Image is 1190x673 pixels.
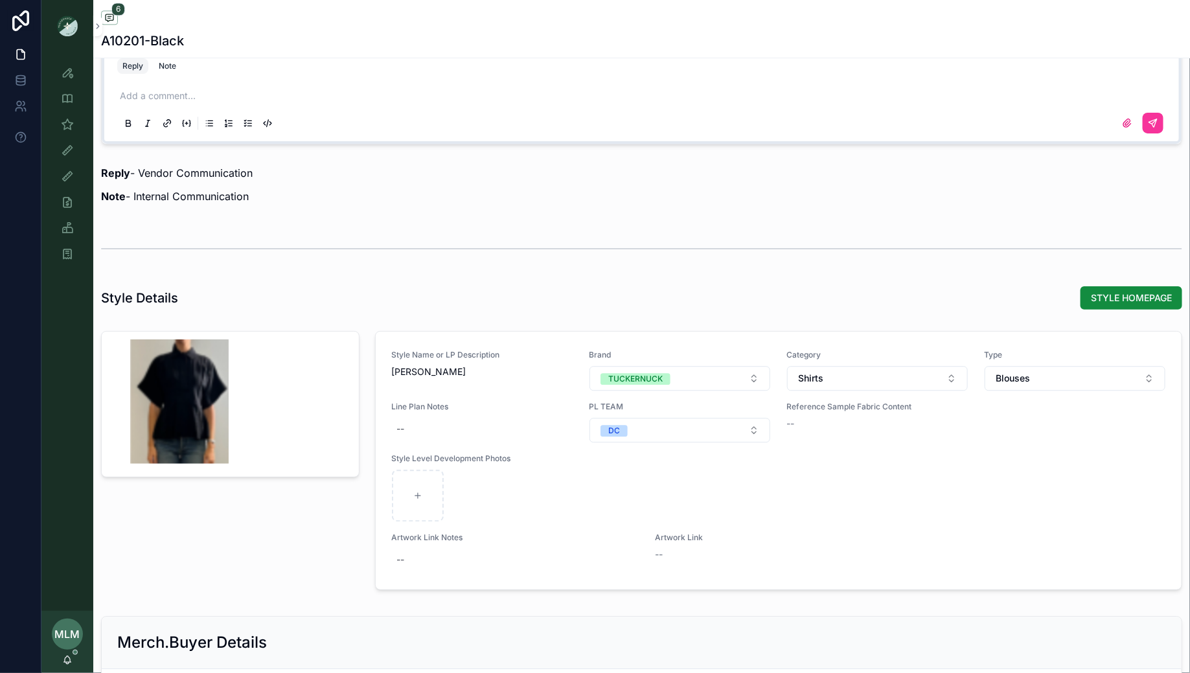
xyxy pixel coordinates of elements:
[159,61,176,71] div: Note
[117,632,267,653] h2: Merch.Buyer Details
[589,418,770,442] button: Select Button
[608,373,663,385] div: TUCKERNUCK
[589,350,771,360] span: Brand
[154,58,181,74] button: Note
[391,365,573,378] span: [PERSON_NAME]
[589,366,770,391] button: Select Button
[101,166,130,179] strong: Reply
[608,425,620,437] div: DC
[101,289,178,307] h1: Style Details
[798,372,823,385] span: Shirts
[391,402,573,412] span: Line Plan Notes
[589,402,771,412] span: PL TEAM
[101,165,1182,181] p: - Vendor Communication
[101,190,126,203] strong: Note
[985,366,1165,391] button: Select Button
[1081,286,1182,310] button: STYLE HOMEPAGE
[1091,291,1172,304] span: STYLE HOMEPAGE
[111,3,125,16] span: 6
[396,422,404,435] div: --
[786,402,968,412] span: Reference Sample Fabric Content
[101,10,118,27] button: 6
[41,52,93,282] div: scrollable content
[101,188,1182,204] p: - Internal Communication
[117,58,148,74] button: Reply
[655,532,837,543] span: Artwork Link
[396,553,404,566] div: --
[655,548,663,561] span: --
[55,626,80,642] span: MLM
[984,350,1166,360] span: Type
[391,453,1166,464] span: Style Level Development Photos
[391,532,639,543] span: Artwork Link Notes
[391,350,573,360] span: Style Name or LP Description
[786,350,968,360] span: Category
[996,372,1030,385] span: Blouses
[787,366,968,391] button: Select Button
[786,417,794,430] span: --
[57,16,78,36] img: App logo
[117,339,242,464] div: Screenshot-2025-08-20-at-3.15.11-PM.png
[101,32,184,50] h1: A10201-Black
